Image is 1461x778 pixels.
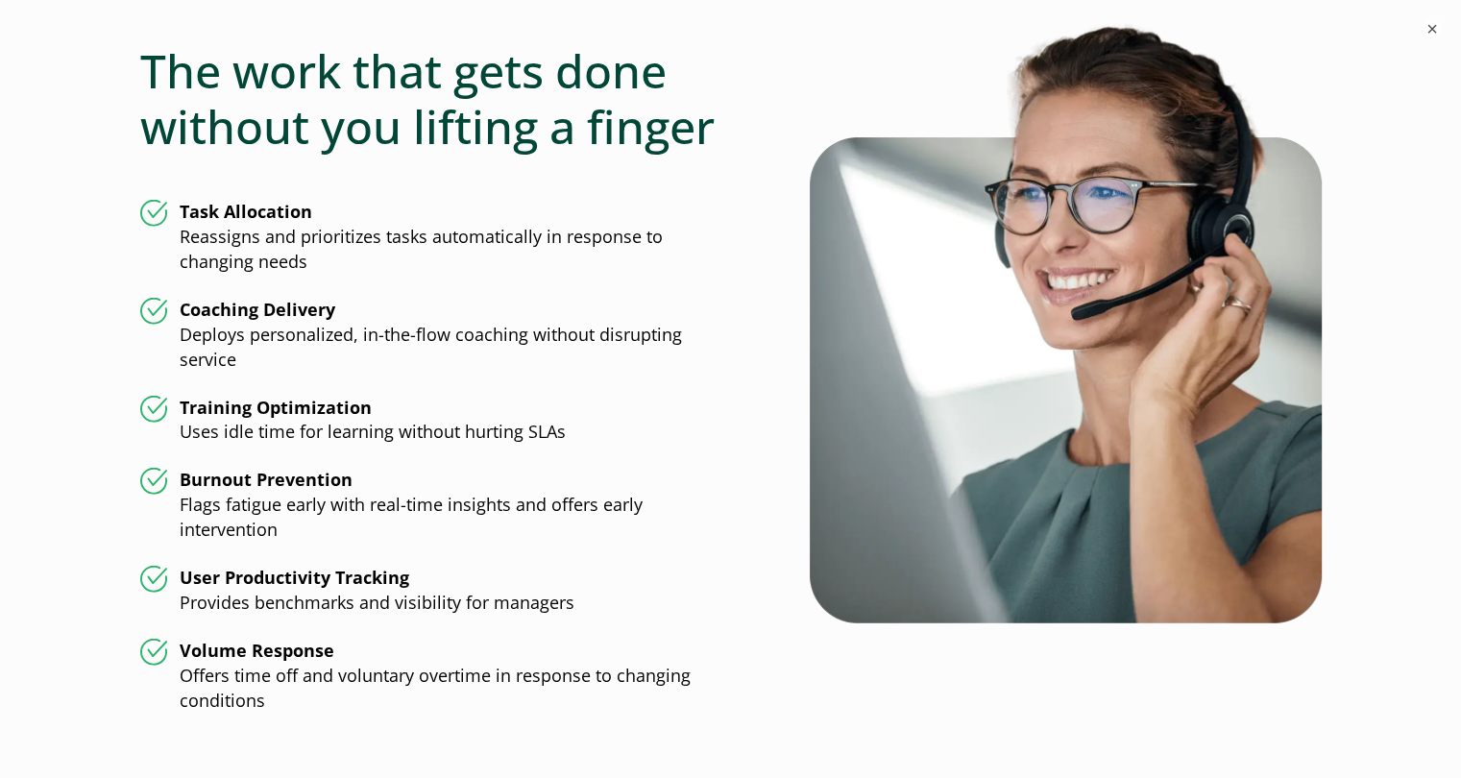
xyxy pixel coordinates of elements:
strong: Training Optimization [180,396,372,419]
li: Offers time off and voluntary overtime in response to changing conditions [140,639,731,714]
strong: User Productivity Tracking [180,566,409,589]
h2: The work that gets done without you lifting a finger [140,43,731,154]
button: × [1423,19,1442,38]
strong: Volume Response [180,639,334,662]
li: Uses idle time for learning without hurting SLAs [140,396,731,446]
li: Reassigns and prioritizes tasks automatically in response to changing needs [140,200,731,275]
li: Deploys personalized, in-the-flow coaching without disrupting service [140,298,731,373]
strong: Coaching Delivery [180,298,335,321]
strong: Burnout Prevention [180,468,353,491]
strong: Task Allocation [180,200,312,223]
li: Flags fatigue early with real-time insights and offers early intervention [140,468,731,543]
li: Provides benchmarks and visibility for managers [140,566,731,616]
